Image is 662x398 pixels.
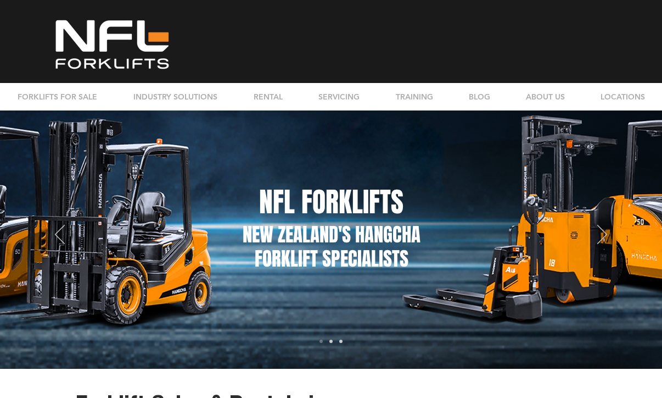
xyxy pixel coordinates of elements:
[595,83,650,110] p: LOCATIONS
[128,83,223,110] p: INDUSTRY SOLUTIONS
[520,83,570,110] p: ABOUT US
[377,83,451,110] a: TRAINING
[597,225,607,246] button: Next
[329,340,333,343] a: Slide 2
[243,220,420,273] span: NEW ZEALAND'S HANGCHA FORKLIFT SPECIALISTS
[339,340,343,343] a: Slide 3
[451,83,508,110] a: BLOG
[508,83,582,110] div: ABOUT US
[259,182,403,222] span: NFL FORKLIFTS
[115,83,235,110] a: INDUSTRY SOLUTIONS
[49,18,175,71] img: NFL White_LG clearcut.png
[313,83,365,110] p: SERVICING
[300,83,377,110] a: SERVICING
[390,83,439,110] p: TRAINING
[55,225,65,246] button: Previous
[319,340,323,343] a: Slide 1
[582,83,662,110] div: LOCATIONS
[12,83,103,110] p: FORKLIFTS FOR SALE
[316,340,346,343] nav: Slides
[235,83,300,110] a: RENTAL
[248,83,288,110] p: RENTAL
[463,83,496,110] p: BLOG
